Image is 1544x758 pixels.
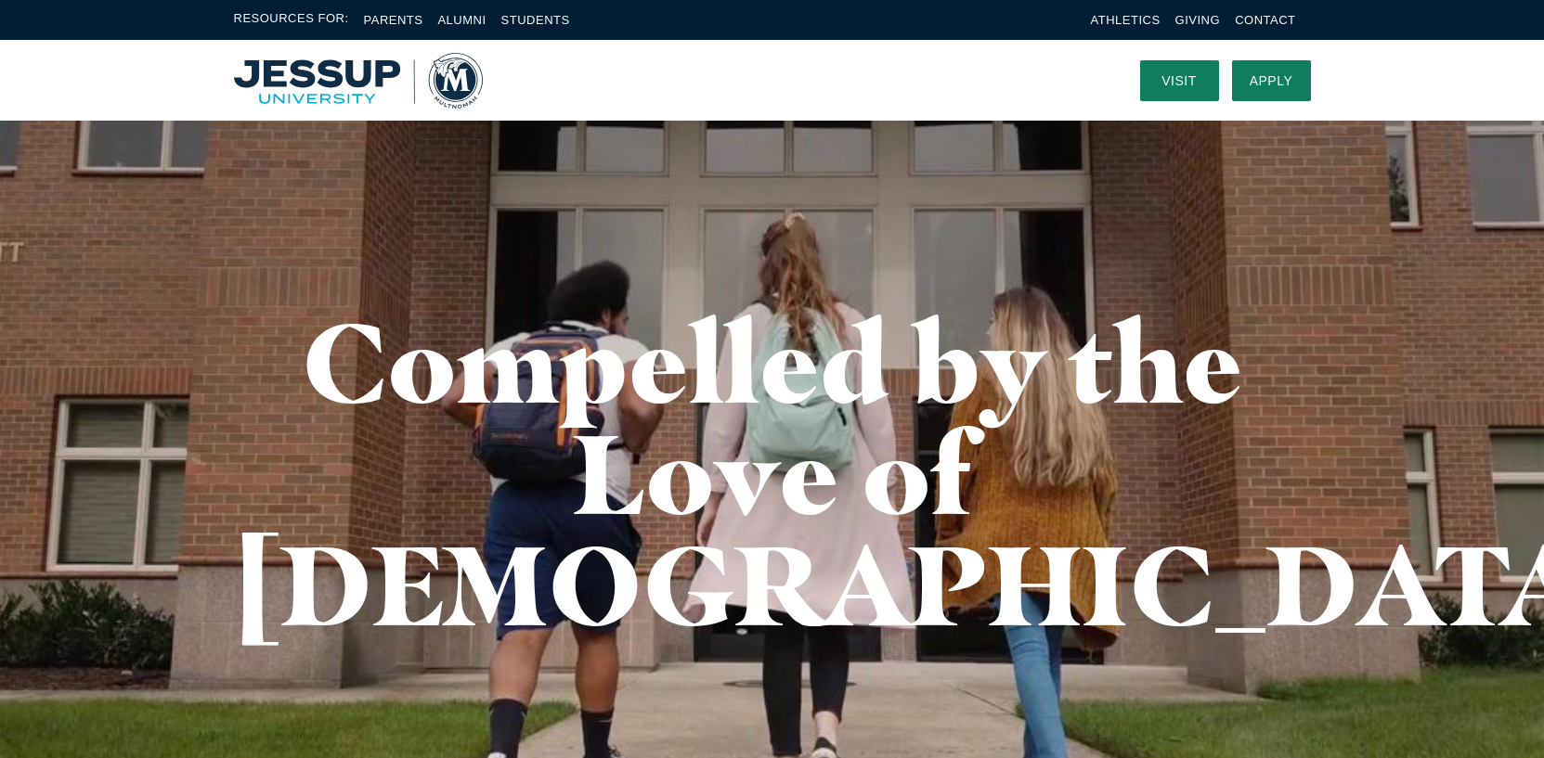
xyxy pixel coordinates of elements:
[364,13,423,27] a: Parents
[501,13,570,27] a: Students
[1235,13,1295,27] a: Contact
[234,53,483,109] a: Home
[1140,60,1219,101] a: Visit
[1091,13,1161,27] a: Athletics
[234,306,1311,640] h1: Compelled by the Love of [DEMOGRAPHIC_DATA]
[1232,60,1311,101] a: Apply
[234,9,349,31] span: Resources For:
[437,13,486,27] a: Alumni
[234,53,483,109] img: Multnomah University Logo
[1175,13,1221,27] a: Giving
